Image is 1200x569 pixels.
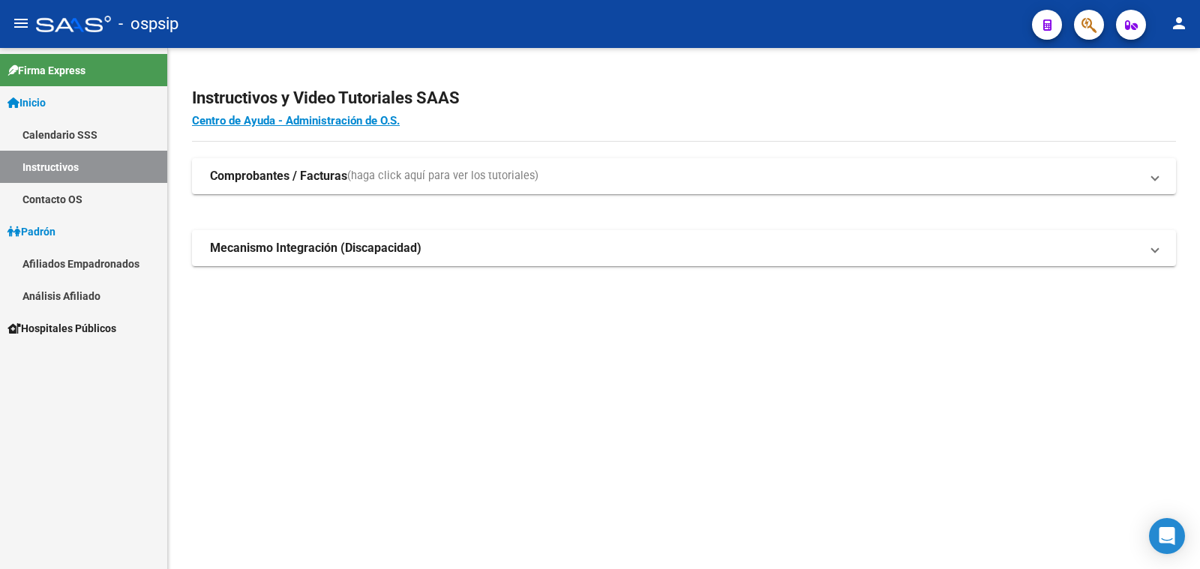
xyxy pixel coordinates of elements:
span: Inicio [7,94,46,111]
mat-expansion-panel-header: Comprobantes / Facturas(haga click aquí para ver los tutoriales) [192,158,1176,194]
span: - ospsip [118,7,178,40]
span: Firma Express [7,62,85,79]
h2: Instructivos y Video Tutoriales SAAS [192,84,1176,112]
span: Padrón [7,223,55,240]
strong: Comprobantes / Facturas [210,168,347,184]
strong: Mecanismo Integración (Discapacidad) [210,240,421,256]
a: Centro de Ayuda - Administración de O.S. [192,114,400,127]
span: Hospitales Públicos [7,320,116,337]
mat-icon: person [1170,14,1188,32]
span: (haga click aquí para ver los tutoriales) [347,168,538,184]
div: Open Intercom Messenger [1149,518,1185,554]
mat-expansion-panel-header: Mecanismo Integración (Discapacidad) [192,230,1176,266]
mat-icon: menu [12,14,30,32]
